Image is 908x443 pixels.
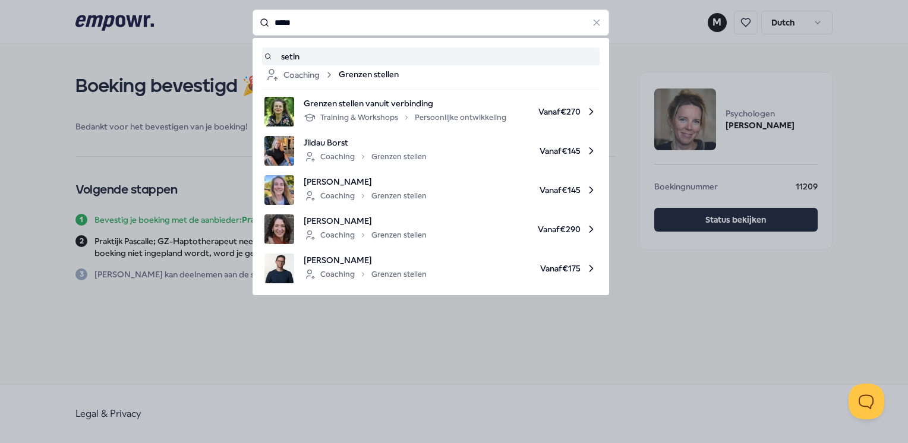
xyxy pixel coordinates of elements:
a: product imageJildau BorstCoachingGrenzen stellenVanaf€145 [264,136,597,166]
img: product image [264,254,294,283]
iframe: Help Scout Beacon - Open [849,384,884,419]
div: Coaching Grenzen stellen [304,150,427,164]
div: Coaching [264,68,334,82]
span: [PERSON_NAME] [304,214,427,227]
span: Vanaf € 175 [436,254,597,283]
img: product image [264,175,294,205]
a: product image[PERSON_NAME]CoachingGrenzen stellenVanaf€145 [264,175,597,205]
img: product image [264,97,294,126]
a: CoachingGrenzen stellen [264,68,597,82]
a: product imageGrenzen stellen vanuit verbindingTraining & WorkshopsPersoonlijke ontwikkelingVanaf€270 [264,97,597,126]
span: [PERSON_NAME] [304,254,427,267]
img: product image [264,136,294,166]
span: Vanaf € 145 [436,136,597,166]
a: setin [264,50,597,63]
span: Vanaf € 270 [516,97,597,126]
span: Vanaf € 145 [436,175,597,205]
span: Vanaf € 290 [436,214,597,244]
div: Coaching Grenzen stellen [304,189,427,203]
span: Grenzen stellen vanuit verbinding [304,97,506,110]
div: Coaching Grenzen stellen [304,267,427,281]
span: Grenzen stellen [339,68,399,82]
img: product image [264,214,294,244]
div: Coaching Grenzen stellen [304,228,427,242]
input: Search for products, categories or subcategories [253,10,609,36]
span: Jildau Borst [304,136,427,149]
a: product image[PERSON_NAME]CoachingGrenzen stellenVanaf€175 [264,254,597,283]
div: Training & Workshops Persoonlijke ontwikkeling [304,110,506,125]
a: product image[PERSON_NAME]CoachingGrenzen stellenVanaf€290 [264,214,597,244]
span: [PERSON_NAME] [304,175,427,188]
